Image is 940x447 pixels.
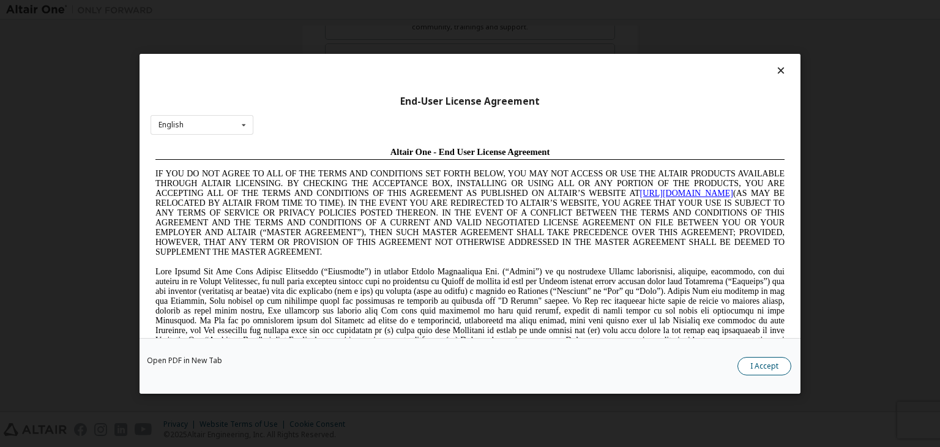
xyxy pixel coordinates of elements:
a: [URL][DOMAIN_NAME] [490,47,583,56]
span: Lore Ipsumd Sit Ame Cons Adipisc Elitseddo (“Eiusmodte”) in utlabor Etdolo Magnaaliqua Eni. (“Adm... [5,125,634,212]
span: Altair One - End User License Agreement [240,5,400,15]
button: I Accept [737,357,791,375]
div: End-User License Agreement [151,95,789,107]
a: Open PDF in New Tab [147,357,222,364]
div: English [159,121,184,129]
span: IF YOU DO NOT AGREE TO ALL OF THE TERMS AND CONDITIONS SET FORTH BELOW, YOU MAY NOT ACCESS OR USE... [5,27,634,115]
